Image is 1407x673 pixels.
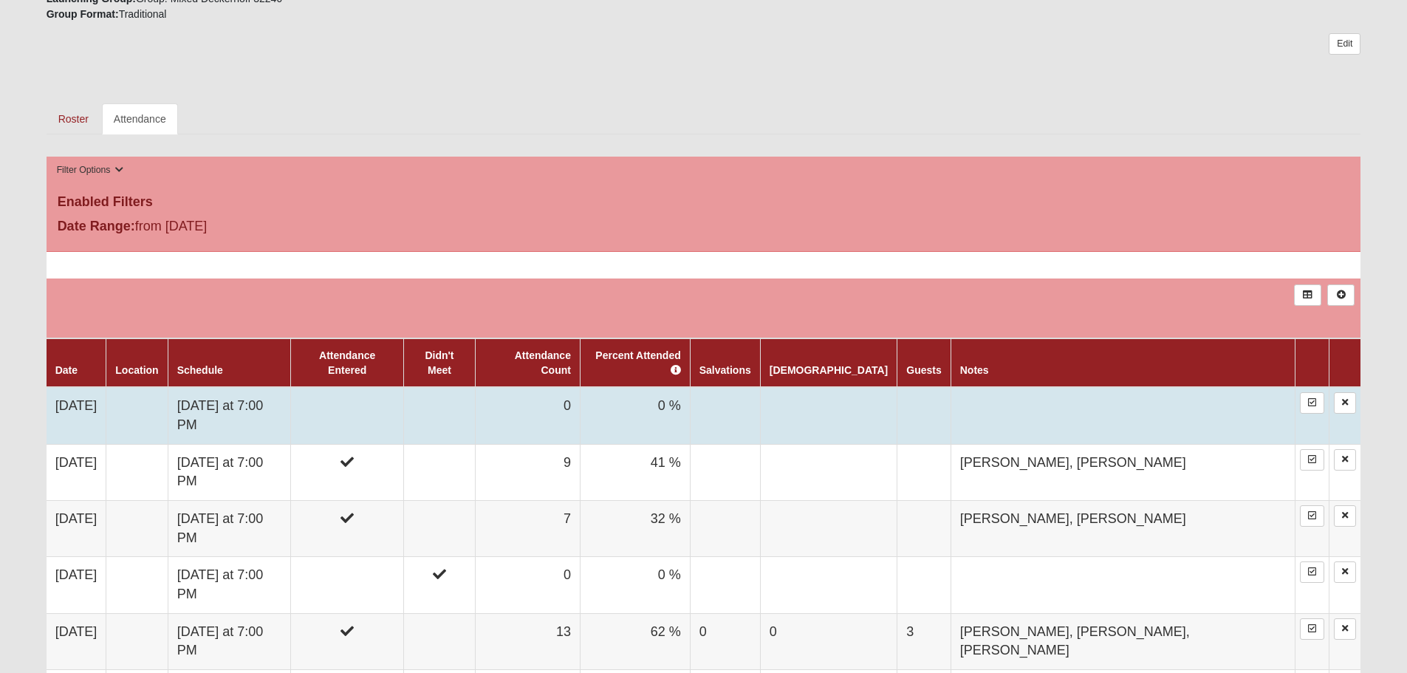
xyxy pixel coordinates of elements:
td: [DATE] [47,444,106,500]
strong: Group Format: [47,8,119,20]
td: 7 [475,500,580,556]
td: [DATE] at 7:00 PM [168,500,291,556]
a: Attendance Entered [319,349,375,376]
label: Date Range: [58,216,135,236]
td: [PERSON_NAME], [PERSON_NAME], [PERSON_NAME] [951,613,1295,669]
a: Enter Attendance [1300,618,1324,640]
th: Guests [897,338,951,387]
td: [DATE] [47,557,106,613]
button: Filter Options [52,163,129,178]
a: Enter Attendance [1300,449,1324,471]
td: 13 [475,613,580,669]
td: [PERSON_NAME], [PERSON_NAME] [951,500,1295,556]
td: [DATE] [47,387,106,444]
div: from [DATE] [47,216,485,240]
td: [DATE] [47,613,106,669]
a: Schedule [177,364,223,376]
a: Enter Attendance [1300,505,1324,527]
a: Delete [1334,392,1356,414]
td: [DATE] at 7:00 PM [168,613,291,669]
a: Roster [47,103,100,134]
td: 0 [690,613,760,669]
a: Attendance Count [515,349,571,376]
a: Percent Attended [595,349,680,376]
a: Enter Attendance [1300,561,1324,583]
a: Enter Attendance [1300,392,1324,414]
td: 0 [760,613,897,669]
td: [DATE] [47,500,106,556]
a: Attendance [102,103,178,134]
a: Export to Excel [1294,284,1321,306]
td: 0 % [580,557,690,613]
td: [DATE] at 7:00 PM [168,387,291,444]
a: Delete [1334,449,1356,471]
td: [PERSON_NAME], [PERSON_NAME] [951,444,1295,500]
td: 62 % [580,613,690,669]
a: Location [115,364,158,376]
td: 32 % [580,500,690,556]
td: 41 % [580,444,690,500]
th: [DEMOGRAPHIC_DATA] [760,338,897,387]
a: Delete [1334,505,1356,527]
a: Didn't Meet [425,349,453,376]
td: [DATE] at 7:00 PM [168,444,291,500]
a: Date [55,364,78,376]
td: 0 % [580,387,690,444]
a: Delete [1334,561,1356,583]
a: Edit [1329,33,1360,55]
td: 9 [475,444,580,500]
th: Salvations [690,338,760,387]
a: Notes [960,364,989,376]
td: 0 [475,387,580,444]
td: [DATE] at 7:00 PM [168,557,291,613]
a: Delete [1334,618,1356,640]
td: 0 [475,557,580,613]
h4: Enabled Filters [58,194,1350,211]
a: Alt+N [1327,284,1355,306]
td: 3 [897,613,951,669]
